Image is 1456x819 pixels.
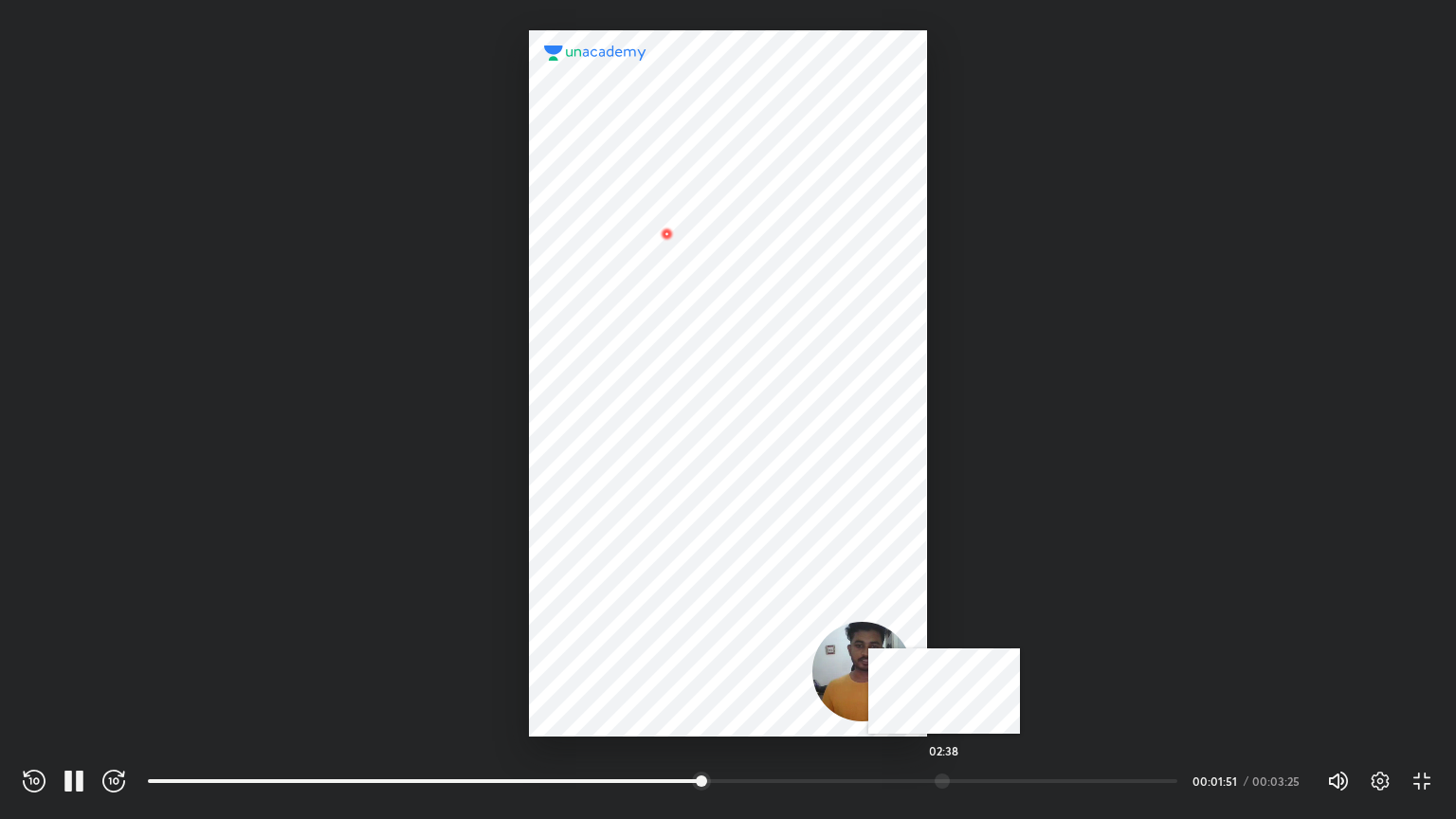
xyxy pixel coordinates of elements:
[1192,775,1240,787] div: 00:01:51
[1252,775,1304,787] div: 00:03:25
[544,45,646,61] img: logo.2a7e12a2.svg
[1244,775,1248,787] div: /
[929,745,958,756] h5: 02:38
[656,223,679,246] img: wMgqJGBwKWe8AAAAABJRU5ErkJggg==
